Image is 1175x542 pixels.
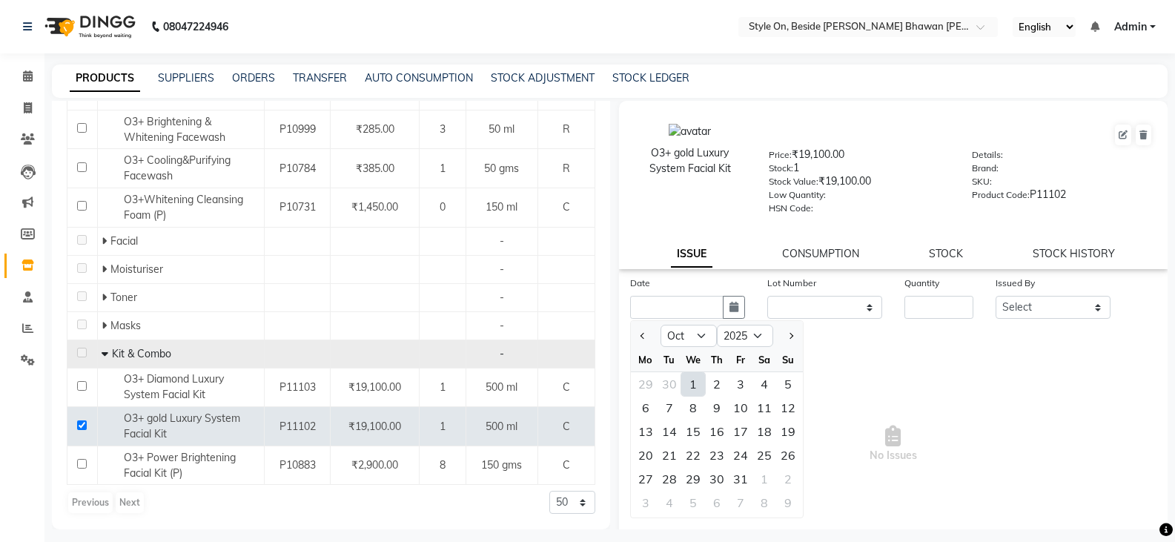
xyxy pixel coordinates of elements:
[752,467,776,491] div: Saturday, November 1, 2025
[972,175,992,188] label: SKU:
[972,148,1003,162] label: Details:
[500,89,504,102] span: -
[124,372,224,401] span: O3+ Diamond Luxury System Facial Kit
[658,491,681,515] div: Tuesday, November 4, 2025
[163,6,228,47] b: 08047224946
[681,348,705,371] div: We
[658,467,681,491] div: Tuesday, October 28, 2025
[729,372,752,396] div: Friday, October 3, 2025
[102,89,112,102] span: Collapse Row
[440,380,446,394] span: 1
[661,325,717,347] select: Select month
[769,160,950,181] div: 1
[705,396,729,420] div: Thursday, October 9, 2025
[752,467,776,491] div: 1
[491,71,595,85] a: STOCK ADJUSTMENT
[563,200,570,214] span: C
[1033,247,1115,260] a: STOCK HISTORY
[705,443,729,467] div: Thursday, October 23, 2025
[776,372,800,396] div: 5
[705,396,729,420] div: 9
[904,277,939,290] label: Quantity
[232,71,275,85] a: ORDERS
[440,162,446,175] span: 1
[279,122,316,136] span: P10999
[293,71,347,85] a: TRANSFER
[658,372,681,396] div: 30
[729,467,752,491] div: Friday, October 31, 2025
[681,491,705,515] div: 5
[729,443,752,467] div: 24
[752,420,776,443] div: 18
[752,372,776,396] div: Saturday, October 4, 2025
[705,467,729,491] div: Thursday, October 30, 2025
[669,124,711,139] img: avatar
[658,372,681,396] div: Tuesday, September 30, 2025
[279,200,316,214] span: P10731
[681,443,705,467] div: 22
[782,247,859,260] a: CONSUMPTION
[124,193,243,222] span: O3+Whitening Cleansing Foam (P)
[351,200,398,214] span: ₹1,450.00
[752,396,776,420] div: 11
[729,396,752,420] div: 10
[348,420,401,433] span: ₹19,100.00
[563,380,570,394] span: C
[102,319,110,332] span: Expand Row
[634,348,658,371] div: Mo
[110,234,138,248] span: Facial
[752,348,776,371] div: Sa
[681,420,705,443] div: Wednesday, October 15, 2025
[486,420,517,433] span: 500 ml
[484,162,519,175] span: 50 gms
[563,458,570,472] span: C
[658,348,681,371] div: Tu
[705,372,729,396] div: 2
[972,187,1153,208] div: P11102
[681,372,705,396] div: 1
[717,325,773,347] select: Select year
[440,200,446,214] span: 0
[637,324,649,348] button: Previous month
[486,380,517,394] span: 500 ml
[38,6,139,47] img: logo
[681,491,705,515] div: Wednesday, November 5, 2025
[681,396,705,420] div: Wednesday, October 8, 2025
[634,467,658,491] div: Monday, October 27, 2025
[351,458,398,472] span: ₹2,900.00
[634,467,658,491] div: 27
[705,372,729,396] div: Thursday, October 2, 2025
[769,162,793,175] label: Stock:
[440,122,446,136] span: 3
[110,262,163,276] span: Moisturiser
[634,372,658,396] div: Monday, September 29, 2025
[776,420,800,443] div: Sunday, October 19, 2025
[110,291,137,304] span: Toner
[752,443,776,467] div: Saturday, October 25, 2025
[489,122,514,136] span: 50 ml
[634,396,658,420] div: Monday, October 6, 2025
[634,491,658,515] div: Monday, November 3, 2025
[124,153,231,182] span: O3+ Cooling&Purifying Facewash
[658,396,681,420] div: Tuesday, October 7, 2025
[356,122,394,136] span: ₹285.00
[681,467,705,491] div: Wednesday, October 29, 2025
[102,347,112,360] span: Collapse Row
[70,65,140,92] a: PRODUCTS
[102,234,110,248] span: Expand Row
[500,234,504,248] span: -
[705,348,729,371] div: Th
[776,491,800,515] div: Sunday, November 9, 2025
[440,458,446,472] span: 8
[752,443,776,467] div: 25
[630,320,669,334] label: Issued To
[279,162,316,175] span: P10784
[776,491,800,515] div: 9
[972,188,1030,202] label: Product Code:
[752,420,776,443] div: Saturday, October 18, 2025
[705,491,729,515] div: Thursday, November 6, 2025
[112,89,154,102] span: Cleanser
[500,347,504,360] span: -
[776,372,800,396] div: Sunday, October 5, 2025
[769,148,792,162] label: Price:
